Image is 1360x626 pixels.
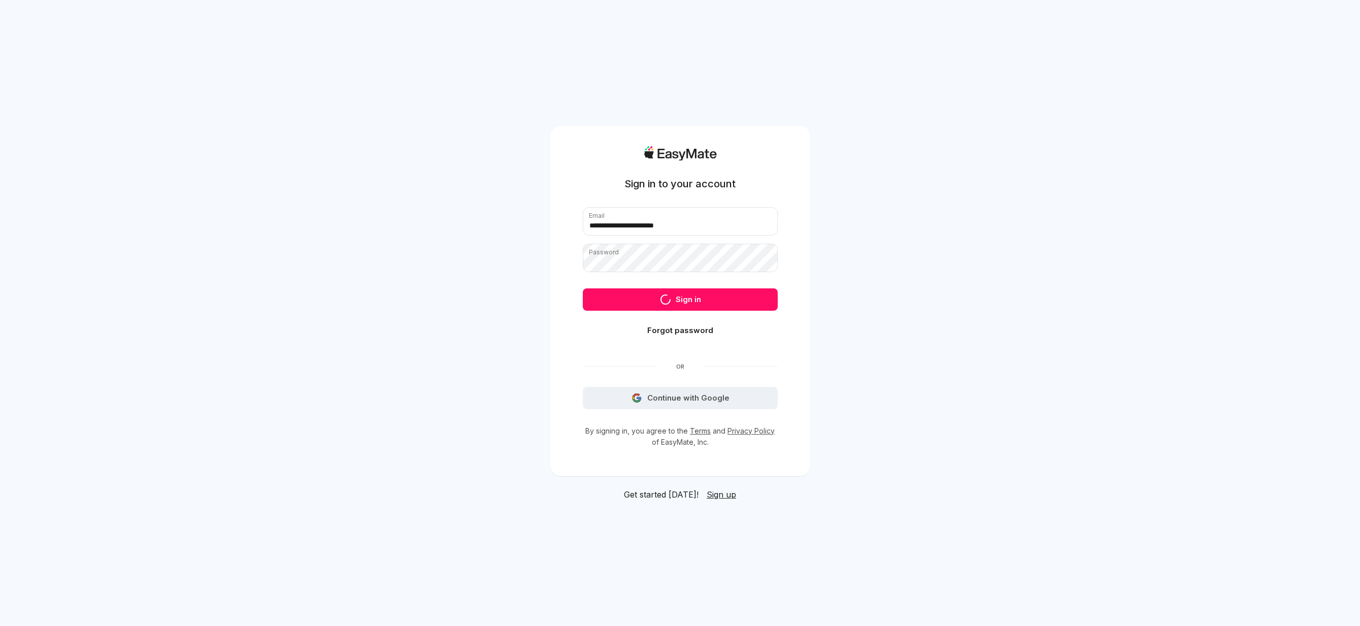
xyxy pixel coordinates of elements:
span: Sign up [707,489,736,500]
a: Sign up [707,488,736,501]
a: Terms [690,426,711,435]
button: Forgot password [583,319,778,342]
a: Privacy Policy [727,426,775,435]
p: By signing in, you agree to the and of EasyMate, Inc. [583,425,778,448]
span: Get started [DATE]! [624,488,699,501]
h1: Sign in to your account [624,177,736,191]
span: Or [656,363,705,371]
